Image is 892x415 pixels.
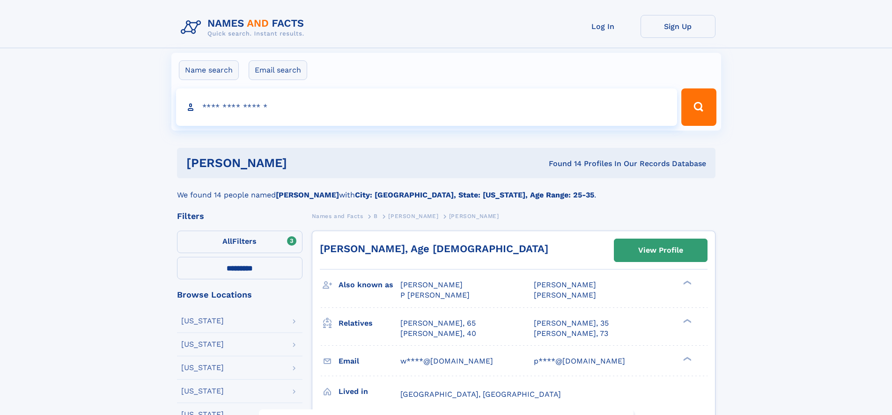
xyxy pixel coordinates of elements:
[181,317,224,325] div: [US_STATE]
[534,291,596,299] span: [PERSON_NAME]
[638,240,683,261] div: View Profile
[400,328,476,339] a: [PERSON_NAME], 40
[400,280,463,289] span: [PERSON_NAME]
[388,213,438,219] span: [PERSON_NAME]
[534,318,609,328] a: [PERSON_NAME], 35
[312,210,363,222] a: Names and Facts
[374,213,378,219] span: B
[400,291,470,299] span: P [PERSON_NAME]
[614,239,707,262] a: View Profile
[374,210,378,222] a: B
[179,60,239,80] label: Name search
[681,88,716,126] button: Search Button
[534,280,596,289] span: [PERSON_NAME]
[449,213,499,219] span: [PERSON_NAME]
[186,157,418,169] h1: [PERSON_NAME]
[339,277,400,293] h3: Also known as
[176,88,678,126] input: search input
[181,341,224,348] div: [US_STATE]
[339,315,400,331] h3: Relatives
[400,390,561,399] span: [GEOGRAPHIC_DATA], [GEOGRAPHIC_DATA]
[681,356,692,362] div: ❯
[181,364,224,371] div: [US_STATE]
[276,190,339,199] b: [PERSON_NAME]
[339,384,400,400] h3: Lived in
[339,353,400,369] h3: Email
[320,243,548,255] a: [PERSON_NAME], Age [DEMOGRAPHIC_DATA]
[400,318,476,328] a: [PERSON_NAME], 65
[681,318,692,324] div: ❯
[388,210,438,222] a: [PERSON_NAME]
[418,159,706,169] div: Found 14 Profiles In Our Records Database
[177,15,312,40] img: Logo Names and Facts
[249,60,307,80] label: Email search
[641,15,715,38] a: Sign Up
[177,291,302,299] div: Browse Locations
[177,178,715,201] div: We found 14 people named with .
[181,387,224,395] div: [US_STATE]
[177,212,302,220] div: Filters
[681,280,692,286] div: ❯
[534,328,608,339] a: [PERSON_NAME], 73
[566,15,641,38] a: Log In
[222,237,232,246] span: All
[177,231,302,253] label: Filters
[355,190,594,199] b: City: [GEOGRAPHIC_DATA], State: [US_STATE], Age Range: 25-35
